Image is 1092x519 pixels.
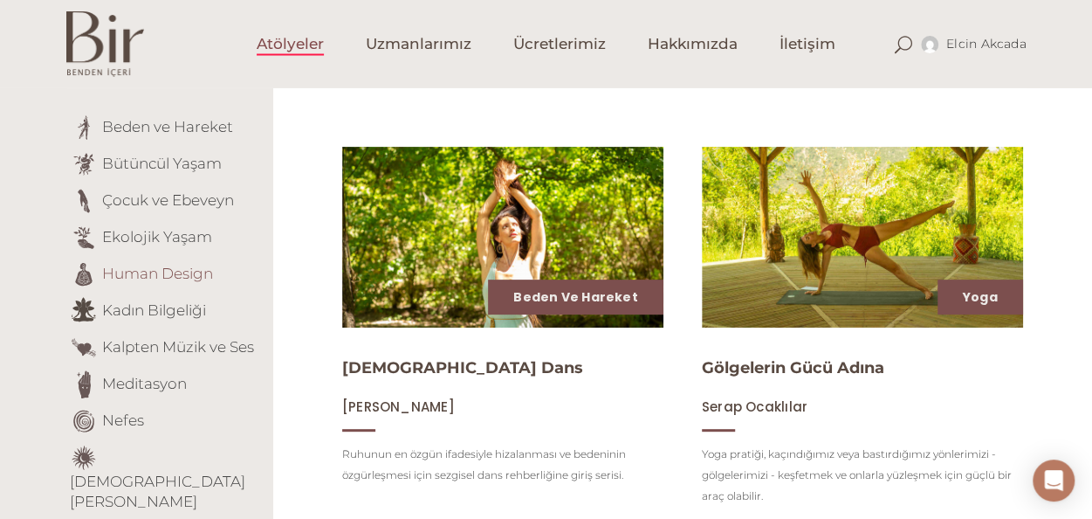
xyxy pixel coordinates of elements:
[102,264,213,281] a: Human Design
[70,473,245,510] a: [DEMOGRAPHIC_DATA][PERSON_NAME]
[102,190,234,208] a: Çocuk ve Ebeveyn
[963,288,998,306] a: Yoga
[102,301,206,318] a: Kadın Bilgeliği
[366,34,471,54] span: Uzmanlarımız
[1033,460,1075,502] div: Open Intercom Messenger
[102,411,144,428] a: Nefes
[513,288,637,306] a: Beden ve Hareket
[257,34,324,54] span: Atölyeler
[342,358,583,377] a: [DEMOGRAPHIC_DATA] Dans
[648,34,738,54] span: Hakkımızda
[780,34,835,54] span: İletişim
[102,337,254,355] a: Kalpten Müzik ve Ses
[946,36,1027,52] span: Elcin Akcada
[513,34,606,54] span: Ücretlerimiz
[102,227,212,245] a: Ekolojik Yaşam
[342,398,455,415] a: [PERSON_NAME]
[102,117,233,135] a: Beden ve Hareket
[702,358,884,377] a: Gölgelerin Gücü Adına
[102,374,187,391] a: Meditasyon
[702,398,807,416] span: Serap Ocaklılar
[342,444,663,486] p: Ruhunun en özgün ifadesiyle hizalanması ve bedeninin özgürleşmesi için sezgisel dans rehberliğine...
[702,398,807,415] a: Serap Ocaklılar
[102,154,222,171] a: Bütüncül Yaşam
[702,444,1023,507] p: Yoga pratiği, kaçındığımız veya bastırdığımız yönlerimizi - gölgelerimizi - keşfetmek ve onlarla ...
[342,398,455,416] span: [PERSON_NAME]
